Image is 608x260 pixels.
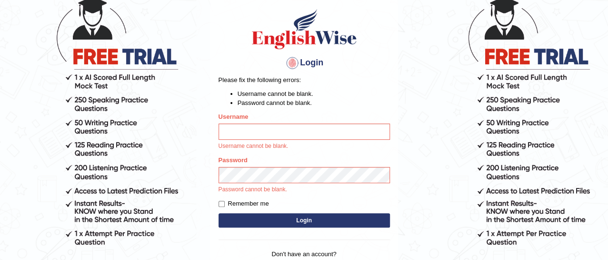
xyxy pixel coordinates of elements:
[219,213,390,228] button: Login
[250,8,359,51] img: Logo of English Wise sign in for intelligent practice with AI
[219,142,390,151] p: Username cannot be blank.
[238,98,390,107] li: Password cannot be blank.
[219,201,225,207] input: Remember me
[219,55,390,71] h4: Login
[219,112,249,121] label: Username
[219,75,390,84] p: Please fix the following errors:
[219,156,248,165] label: Password
[219,199,269,208] label: Remember me
[238,89,390,98] li: Username cannot be blank.
[219,186,390,194] p: Password cannot be blank.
